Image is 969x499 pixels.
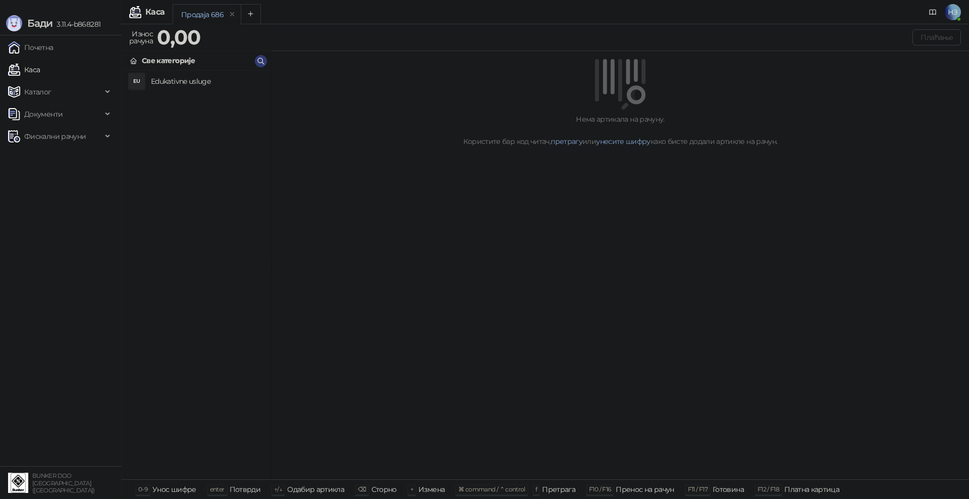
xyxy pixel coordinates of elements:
[274,485,282,493] span: ↑/↓
[152,483,196,496] div: Унос шифре
[52,20,100,29] span: 3.11.4-b868281
[616,483,674,496] div: Пренос на рачун
[138,485,147,493] span: 0-9
[371,483,397,496] div: Сторно
[8,473,28,493] img: 64x64-companyLogo-d200c298-da26-4023-afd4-f376f589afb5.jpeg
[6,15,22,31] img: Logo
[589,485,611,493] span: F10 / F16
[784,483,839,496] div: Платна картица
[127,27,155,47] div: Износ рачуна
[542,483,575,496] div: Претрага
[142,55,195,66] div: Све категорије
[210,485,225,493] span: enter
[945,4,961,20] span: НЗ
[551,137,582,146] a: претрагу
[129,73,145,89] div: EU
[226,10,239,19] button: remove
[24,82,51,102] span: Каталог
[713,483,744,496] div: Готовина
[151,73,263,89] h4: Edukativne usluge
[358,485,366,493] span: ⌫
[32,472,95,494] small: BUNKER DOO [GEOGRAPHIC_DATA] ([GEOGRAPHIC_DATA])
[8,37,53,58] a: Почетна
[458,485,525,493] span: ⌘ command / ⌃ control
[181,9,224,20] div: Продаја 686
[8,60,40,80] a: Каса
[145,8,165,16] div: Каса
[596,137,651,146] a: унесите шифру
[122,71,271,479] div: grid
[535,485,537,493] span: f
[925,4,941,20] a: Документација
[230,483,261,496] div: Потврди
[24,126,86,146] span: Фискални рачуни
[157,25,200,49] strong: 0,00
[418,483,445,496] div: Измена
[758,485,779,493] span: F12 / F18
[24,104,63,124] span: Документи
[241,4,261,24] button: Add tab
[284,114,957,147] div: Нема артикала на рачуну. Користите бар код читач, или како бисте додали артикле на рачун.
[410,485,413,493] span: +
[912,29,961,45] button: Плаћање
[287,483,344,496] div: Одабир артикла
[688,485,708,493] span: F11 / F17
[27,17,52,29] span: Бади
